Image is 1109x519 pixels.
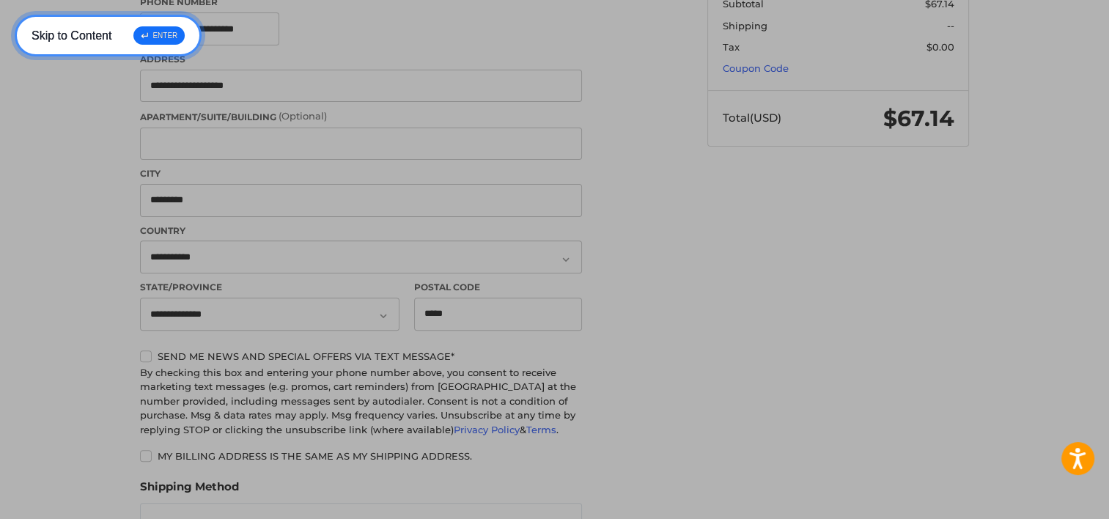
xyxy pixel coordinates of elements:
[526,424,556,435] a: Terms
[723,111,781,125] span: Total (USD)
[140,450,582,462] label: My billing address is the same as my shipping address.
[947,20,954,32] span: --
[723,20,767,32] span: Shipping
[141,13,174,45] div: United States: +1
[883,105,954,132] span: $67.14
[140,109,582,124] label: Apartment/Suite/Building
[723,41,740,53] span: Tax
[140,479,239,502] legend: Shipping Method
[279,110,327,122] small: (Optional)
[140,350,582,362] label: Send me news and special offers via text message*
[454,424,520,435] a: Privacy Policy
[140,224,582,238] label: Country
[140,167,582,180] label: City
[414,281,583,294] label: Postal Code
[140,366,582,438] div: By checking this box and entering your phone number above, you consent to receive marketing text ...
[140,281,399,294] label: State/Province
[926,41,954,53] span: $0.00
[723,62,789,74] a: Coupon Code
[140,53,582,66] label: Address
